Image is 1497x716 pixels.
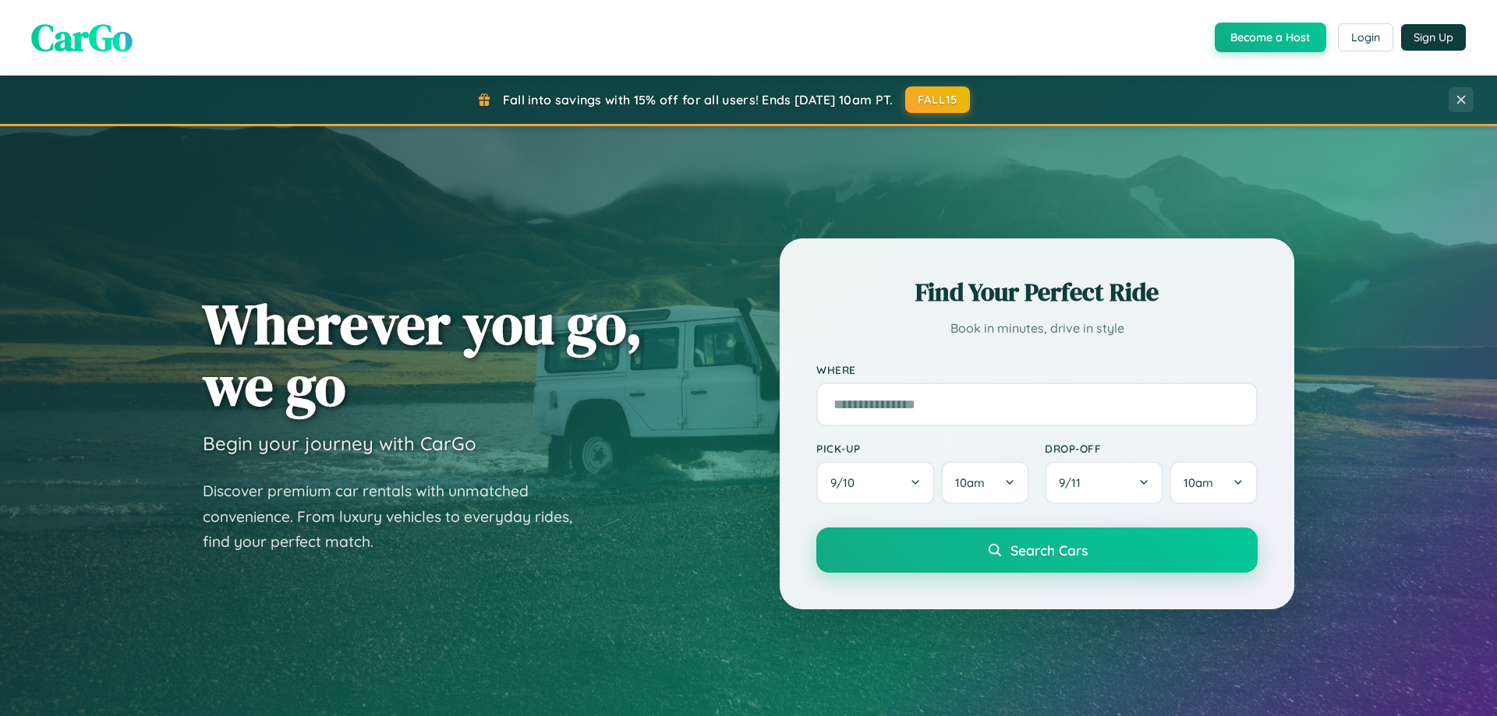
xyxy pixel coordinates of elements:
[203,478,593,555] p: Discover premium car rentals with unmatched convenience. From luxury vehicles to everyday rides, ...
[203,432,476,455] h3: Begin your journey with CarGo
[1170,461,1258,504] button: 10am
[1045,442,1258,455] label: Drop-off
[503,92,894,108] span: Fall into savings with 15% off for all users! Ends [DATE] 10am PT.
[830,475,862,490] span: 9 / 10
[816,363,1258,376] label: Where
[1010,541,1088,559] span: Search Cars
[1215,23,1326,52] button: Become a Host
[816,317,1258,340] p: Book in minutes, drive in style
[1401,24,1466,51] button: Sign Up
[816,275,1258,309] h2: Find Your Perfect Ride
[203,293,642,416] h1: Wherever you go, we go
[1338,23,1393,51] button: Login
[816,527,1258,573] button: Search Cars
[816,442,1029,455] label: Pick-up
[1045,461,1163,504] button: 9/11
[31,12,133,63] span: CarGo
[1059,475,1088,490] span: 9 / 11
[941,461,1029,504] button: 10am
[816,461,935,504] button: 9/10
[905,86,971,113] button: FALL15
[955,475,985,490] span: 10am
[1184,475,1213,490] span: 10am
